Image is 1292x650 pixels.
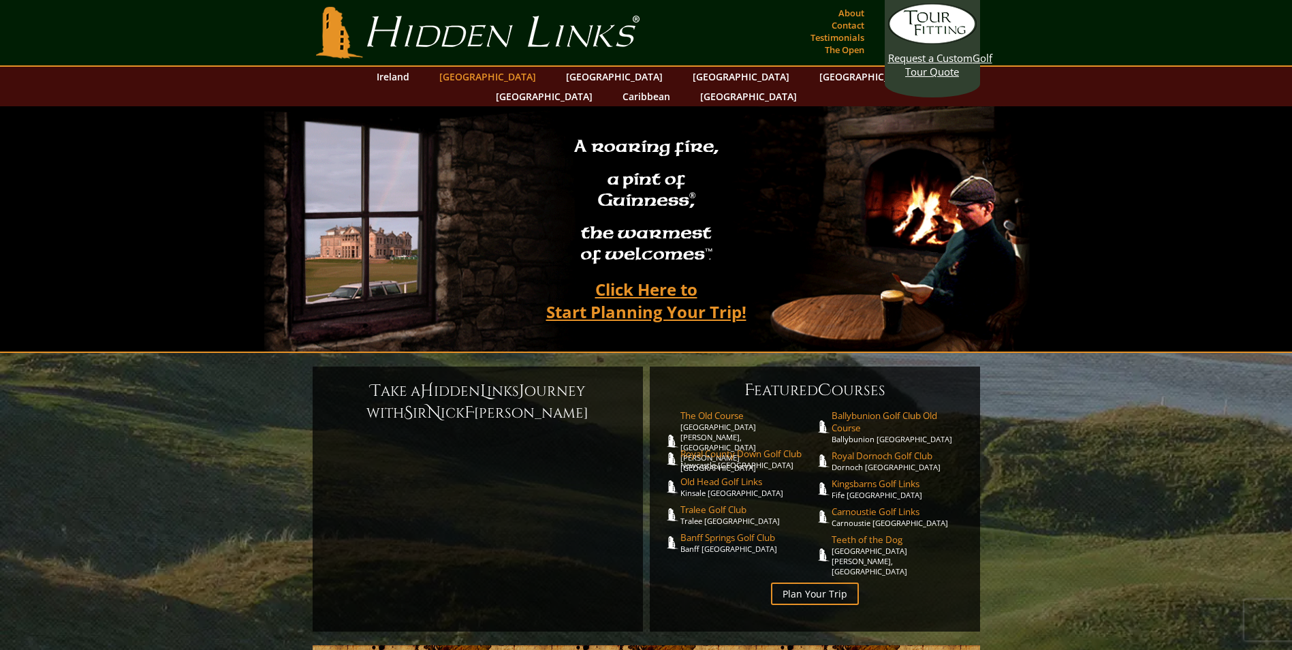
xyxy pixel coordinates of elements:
[835,3,868,22] a: About
[565,130,727,273] h2: A roaring fire, a pint of Guinness , the warmest of welcomes™.
[888,51,973,65] span: Request a Custom
[832,533,966,546] span: Teeth of the Dog
[680,409,815,422] span: The Old Course
[427,402,441,424] span: N
[663,380,966,401] h6: eatured ourses
[370,67,416,87] a: Ireland
[832,533,966,576] a: Teeth of the Dog[GEOGRAPHIC_DATA][PERSON_NAME], [GEOGRAPHIC_DATA]
[489,87,599,106] a: [GEOGRAPHIC_DATA]
[559,67,669,87] a: [GEOGRAPHIC_DATA]
[821,40,868,59] a: The Open
[832,506,966,528] a: Carnoustie Golf LinksCarnoustie [GEOGRAPHIC_DATA]
[680,531,815,544] span: Banff Springs Golf Club
[813,67,923,87] a: [GEOGRAPHIC_DATA]
[832,478,966,490] span: Kingsbarns Golf Links
[326,380,629,424] h6: ake a idden inks ourney with ir ick [PERSON_NAME]
[480,380,487,402] span: L
[693,87,804,106] a: [GEOGRAPHIC_DATA]
[420,380,434,402] span: H
[771,583,859,605] a: Plan Your Trip
[832,506,966,518] span: Carnoustie Golf Links
[533,273,760,328] a: Click Here toStart Planning Your Trip!
[680,504,815,516] span: Tralee Golf Club
[807,28,868,47] a: Testimonials
[680,476,815,498] a: Old Head Golf LinksKinsale [GEOGRAPHIC_DATA]
[680,476,815,488] span: Old Head Golf Links
[686,67,796,87] a: [GEOGRAPHIC_DATA]
[744,380,754,401] span: F
[828,16,868,35] a: Contact
[404,402,413,424] span: S
[832,409,966,444] a: Ballybunion Golf Club Old CourseBallybunion [GEOGRAPHIC_DATA]
[680,409,815,473] a: The Old Course[GEOGRAPHIC_DATA][PERSON_NAME], [GEOGRAPHIC_DATA][PERSON_NAME] [GEOGRAPHIC_DATA]
[832,450,966,472] a: Royal Dornoch Golf ClubDornoch [GEOGRAPHIC_DATA]
[519,380,524,402] span: J
[616,87,677,106] a: Caribbean
[432,67,543,87] a: [GEOGRAPHIC_DATA]
[888,3,977,78] a: Request a CustomGolf Tour Quote
[680,531,815,554] a: Banff Springs Golf ClubBanff [GEOGRAPHIC_DATA]
[464,402,474,424] span: F
[680,504,815,526] a: Tralee Golf ClubTralee [GEOGRAPHIC_DATA]
[832,450,966,462] span: Royal Dornoch Golf Club
[371,380,381,402] span: T
[832,409,966,434] span: Ballybunion Golf Club Old Course
[680,448,815,460] span: Royal County Down Golf Club
[818,380,832,401] span: C
[832,478,966,500] a: Kingsbarns Golf LinksFife [GEOGRAPHIC_DATA]
[680,448,815,470] a: Royal County Down Golf ClubNewcastle [GEOGRAPHIC_DATA]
